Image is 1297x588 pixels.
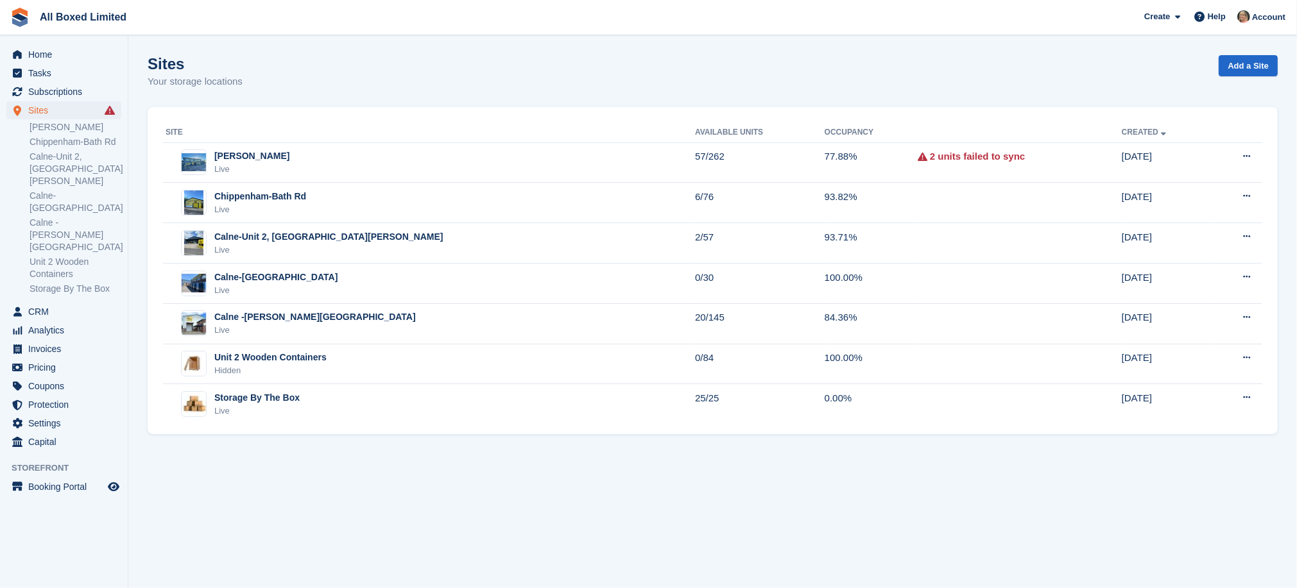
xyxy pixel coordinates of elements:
[6,64,121,82] a: menu
[214,351,327,364] div: Unit 2 Wooden Containers
[28,414,105,432] span: Settings
[148,74,243,89] p: Your storage locations
[12,462,128,475] span: Storefront
[1122,223,1211,264] td: [DATE]
[28,396,105,414] span: Protection
[30,121,121,133] a: [PERSON_NAME]
[28,377,105,395] span: Coupons
[106,479,121,494] a: Preview store
[695,122,825,143] th: Available Units
[1219,55,1278,76] a: Add a Site
[1122,303,1211,344] td: [DATE]
[6,377,121,395] a: menu
[6,101,121,119] a: menu
[182,394,206,414] img: Image of Storage By The Box site
[184,230,203,256] img: Image of Calne-Unit 2, Porte Marsh Rd site
[28,303,105,321] span: CRM
[28,64,105,82] span: Tasks
[214,324,416,337] div: Live
[214,391,300,405] div: Storage By The Box
[182,312,206,335] img: Image of Calne -Harris Road site
[1122,264,1211,304] td: [DATE]
[28,433,105,451] span: Capital
[825,122,918,143] th: Occupancy
[30,217,121,253] a: Calne -[PERSON_NAME][GEOGRAPHIC_DATA]
[825,303,918,344] td: 84.36%
[214,364,327,377] div: Hidden
[825,223,918,264] td: 93.71%
[214,230,443,244] div: Calne-Unit 2, [GEOGRAPHIC_DATA][PERSON_NAME]
[28,340,105,358] span: Invoices
[184,190,203,215] img: Image of Chippenham-Bath Rd site
[1237,10,1250,23] img: Sandie Mills
[825,142,918,183] td: 77.88%
[930,149,1025,164] a: 2 units failed to sync
[214,149,289,163] div: [PERSON_NAME]
[30,136,121,148] a: Chippenham-Bath Rd
[30,283,121,295] a: Storage By The Box
[214,203,306,216] div: Live
[6,414,121,432] a: menu
[214,310,416,324] div: Calne -[PERSON_NAME][GEOGRAPHIC_DATA]
[214,190,306,203] div: Chippenham-Bath Rd
[30,151,121,187] a: Calne-Unit 2, [GEOGRAPHIC_DATA][PERSON_NAME]
[6,303,121,321] a: menu
[1252,11,1285,24] span: Account
[695,223,825,264] td: 2/57
[1122,384,1211,424] td: [DATE]
[163,122,695,143] th: Site
[825,183,918,223] td: 93.82%
[6,396,121,414] a: menu
[214,163,289,176] div: Live
[6,340,121,358] a: menu
[214,244,443,256] div: Live
[28,358,105,376] span: Pricing
[182,355,206,372] img: Image of Unit 2 Wooden Containers site
[695,344,825,384] td: 0/84
[30,190,121,214] a: Calne-[GEOGRAPHIC_DATA]
[695,183,825,223] td: 6/76
[214,405,300,417] div: Live
[6,478,121,496] a: menu
[28,46,105,63] span: Home
[28,321,105,339] span: Analytics
[825,384,918,424] td: 0.00%
[182,153,206,172] img: Image of Melksham-Bowerhill site
[28,83,105,101] span: Subscriptions
[825,344,918,384] td: 100.00%
[1208,10,1226,23] span: Help
[1122,183,1211,223] td: [DATE]
[35,6,132,28] a: All Boxed Limited
[825,264,918,304] td: 100.00%
[6,321,121,339] a: menu
[148,55,243,72] h1: Sites
[1144,10,1170,23] span: Create
[6,83,121,101] a: menu
[695,384,825,424] td: 25/25
[30,256,121,280] a: Unit 2 Wooden Containers
[10,8,30,27] img: stora-icon-8386f47178a22dfd0bd8f6a31ec36ba5ce8667c1dd55bd0f319d3a0aa187defe.svg
[1122,344,1211,384] td: [DATE]
[695,264,825,304] td: 0/30
[105,105,115,115] i: Smart entry sync failures have occurred
[214,271,338,284] div: Calne-[GEOGRAPHIC_DATA]
[214,284,338,297] div: Live
[6,46,121,63] a: menu
[1122,128,1169,137] a: Created
[1122,142,1211,183] td: [DATE]
[182,274,206,292] img: Image of Calne-The Space Centre site
[28,478,105,496] span: Booking Portal
[6,358,121,376] a: menu
[28,101,105,119] span: Sites
[6,433,121,451] a: menu
[695,303,825,344] td: 20/145
[695,142,825,183] td: 57/262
